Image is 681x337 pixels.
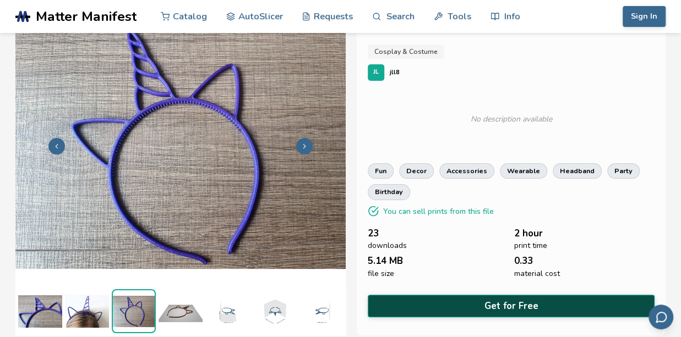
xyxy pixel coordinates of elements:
[368,256,403,266] span: 5.14 MB
[159,289,203,333] img: 1_Print_Preview
[623,6,666,27] button: Sign In
[439,163,494,179] a: accessories
[368,295,655,317] button: Get for Free
[252,289,296,333] img: 1_3D_Dimensions
[553,163,602,179] a: headband
[514,269,560,278] span: material cost
[373,69,379,76] span: JL
[383,206,494,217] p: You can sell prints from this file
[368,241,407,250] span: downloads
[368,163,394,179] a: fun
[299,289,343,333] img: 1_3D_Dimensions
[368,45,444,59] a: Cosplay & Costume
[36,9,137,24] span: Matter Manifest
[368,269,394,278] span: file size
[368,16,655,34] h1: Unicorn headband
[373,103,649,136] div: No description available
[514,241,547,250] span: print time
[399,163,434,179] a: decor
[514,228,543,239] span: 2 hour
[368,228,379,239] span: 23
[514,256,533,266] span: 0.33
[607,163,640,179] a: party
[205,289,249,333] img: 1_3D_Dimensions
[368,184,410,200] a: birthday
[649,305,673,329] button: Send feedback via email
[390,67,400,78] p: jll8
[500,163,547,179] a: wearable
